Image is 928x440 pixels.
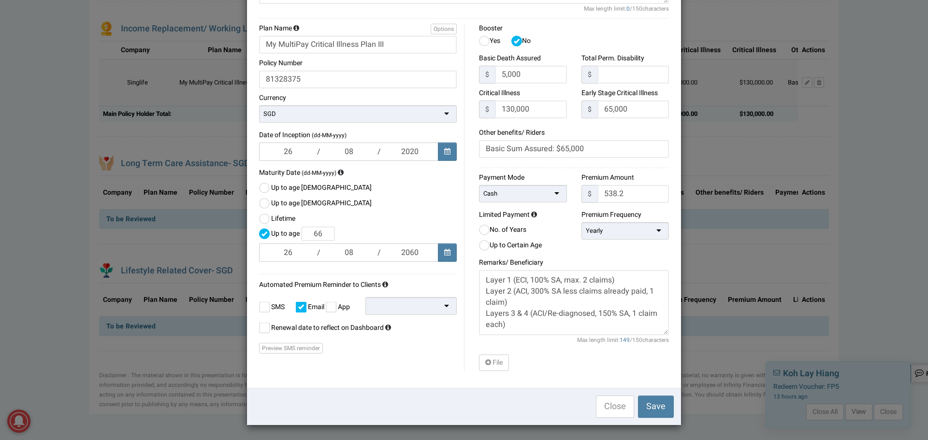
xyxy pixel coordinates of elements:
[271,198,372,208] span: Up to age [DEMOGRAPHIC_DATA]
[581,100,597,118] div: $
[271,213,295,224] span: Lifetime
[259,93,286,103] label: Currency
[271,228,300,239] span: Up to age
[479,225,526,235] label: No. of Years
[642,336,669,344] span: characters
[642,5,669,13] span: characters
[271,302,285,312] span: SMS
[626,5,630,13] span: 0
[479,88,520,98] label: Critical Illness
[317,243,320,262] span: /
[320,142,378,161] input: MM
[271,183,372,193] span: Up to age [DEMOGRAPHIC_DATA]
[259,168,300,178] span: Maturity Date
[483,189,497,198] div: Cash
[479,36,500,46] label: Yes
[586,227,603,235] div: Yearly
[317,142,320,161] span: /
[620,336,630,344] span: 149
[604,400,626,413] span: Close
[259,58,303,68] label: Policy Number
[263,110,276,118] div: SGD
[271,323,384,333] span: Renewal date to reflect on Dashboard
[577,336,669,344] small: : /150
[479,54,541,63] label: Basic Death Assured
[584,5,625,13] span: Max length limit
[581,210,641,220] label: Premium Frequency
[479,66,495,84] div: $
[259,130,310,140] span: Date of Inception
[262,344,320,353] span: Preview SMS reminder
[581,54,644,63] label: Total Perm. Disability
[259,24,292,33] label: Plan Name
[646,400,666,413] span: Save
[479,258,543,268] label: Remarks/ Beneficiary
[581,88,658,98] label: Early Stage Critical Illness
[581,173,634,183] label: Premium Amount
[377,142,381,161] span: /
[381,243,438,262] input: YYYY
[581,185,597,203] div: $
[479,100,495,118] div: $
[493,357,503,368] span: File
[581,66,597,84] div: $
[259,280,381,290] label: Automated Premium Reminder to Clients
[312,131,347,140] small: (dd-MM-yyyy)
[479,173,524,183] label: Payment Mode
[479,24,503,33] label: Booster
[302,169,336,177] small: (dd-MM-yyyy)
[308,302,324,312] span: Email
[479,128,545,138] label: Other benefits/ Riders
[584,5,669,13] small: : /150
[596,396,634,418] button: Close
[479,210,530,220] label: Limited Payment
[320,243,378,262] input: MM
[381,142,438,161] input: YYYY
[377,243,381,262] span: /
[577,336,618,344] span: Max length limit
[511,36,531,46] label: No
[638,396,674,418] button: Save
[259,243,317,262] input: DD
[259,142,317,161] input: DD
[338,302,350,312] span: App
[479,240,542,251] label: Up to Certain Age
[434,25,454,33] span: Options
[301,227,335,241] input: Up to age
